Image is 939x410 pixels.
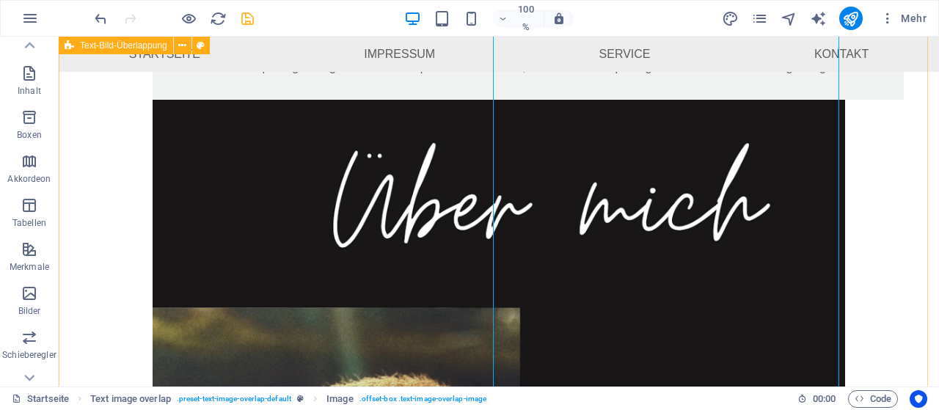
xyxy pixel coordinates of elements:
i: Seiten (Strg+Alt+S) [751,10,768,27]
font: Akkordeon [7,174,51,184]
button: rückgängig machen [92,10,109,27]
font: Bilder [18,306,41,316]
font: Tabellen [12,218,46,228]
font: Text-Bild-Überlappung [80,40,167,51]
font: Schieberegler [2,350,56,360]
button: Seiten [751,10,769,27]
button: Mehr [874,7,932,30]
nav: Brotkrümel [90,390,486,408]
a: Click to cancel selection. Double-click to open Pages [12,390,69,408]
i: Design (Strg+Alt+Y) [722,10,739,27]
button: Code [848,390,898,408]
i: Passen Sie beim Ändern der Größe die Zoomstufe automatisch an das ausgewählte Gerät an. [552,12,566,25]
button: 100 % [492,10,544,27]
i: Seite neu laden [210,10,227,27]
i: Veröffentlichen [842,10,859,27]
font: Mehr [901,12,927,24]
i: KI-Autor [810,10,827,27]
font: 100 % [518,4,533,32]
span: . offset-box .text-image-overlap-image [359,390,486,408]
i: Undo: Change image (Ctrl+Z) [92,10,109,27]
button: Textgenerator [810,10,827,27]
span: Click to select. Double-click to edit [326,390,353,408]
button: Benutzerzentriert [910,390,927,408]
span: Click to select. Double-click to edit [90,390,171,408]
font: 00:00 [813,393,836,404]
font: Startseite [27,393,69,404]
i: Navigator [781,10,797,27]
font: Merkmale [10,262,49,272]
span: . preset-text-image-overlap-default [177,390,291,408]
button: neu laden [209,10,227,27]
button: Design [722,10,739,27]
h6: Sitzungsdauer [797,390,836,408]
font: Inhalt [18,86,41,96]
button: veröffentlichen [839,7,863,30]
font: Code [870,393,891,404]
font: Boxen [17,130,42,140]
button: Navigator [781,10,798,27]
button: speichern [238,10,256,27]
i: This element is a customizable preset [297,395,304,403]
i: Save (Ctrl+S) [239,10,256,27]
